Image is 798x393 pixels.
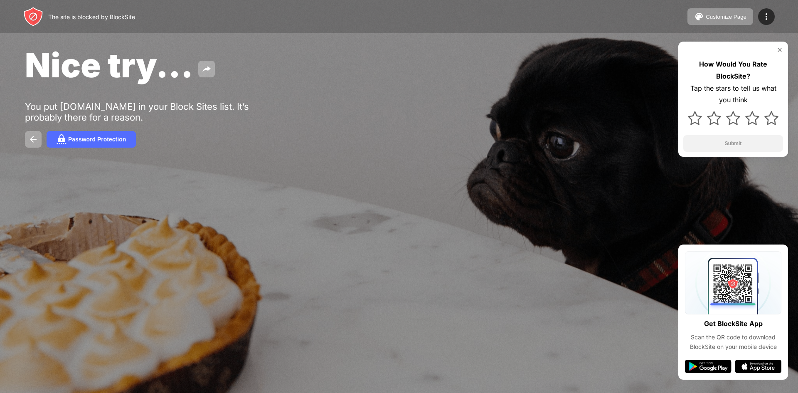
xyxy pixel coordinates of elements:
[28,134,38,144] img: back.svg
[685,251,781,314] img: qrcode.svg
[48,13,135,20] div: The site is blocked by BlockSite
[25,101,282,123] div: You put [DOMAIN_NAME] in your Block Sites list. It’s probably there for a reason.
[57,134,66,144] img: password.svg
[685,360,731,373] img: google-play.svg
[683,58,783,82] div: How Would You Rate BlockSite?
[25,45,193,85] span: Nice try...
[776,47,783,53] img: rate-us-close.svg
[68,136,126,143] div: Password Protection
[735,360,781,373] img: app-store.svg
[704,318,763,330] div: Get BlockSite App
[47,131,136,148] button: Password Protection
[688,111,702,125] img: star.svg
[694,12,704,22] img: pallet.svg
[685,333,781,351] div: Scan the QR code to download BlockSite on your mobile device
[707,111,721,125] img: star.svg
[706,14,746,20] div: Customize Page
[23,7,43,27] img: header-logo.svg
[745,111,759,125] img: star.svg
[726,111,740,125] img: star.svg
[761,12,771,22] img: menu-icon.svg
[764,111,778,125] img: star.svg
[687,8,753,25] button: Customize Page
[683,135,783,152] button: Submit
[202,64,212,74] img: share.svg
[683,82,783,106] div: Tap the stars to tell us what you think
